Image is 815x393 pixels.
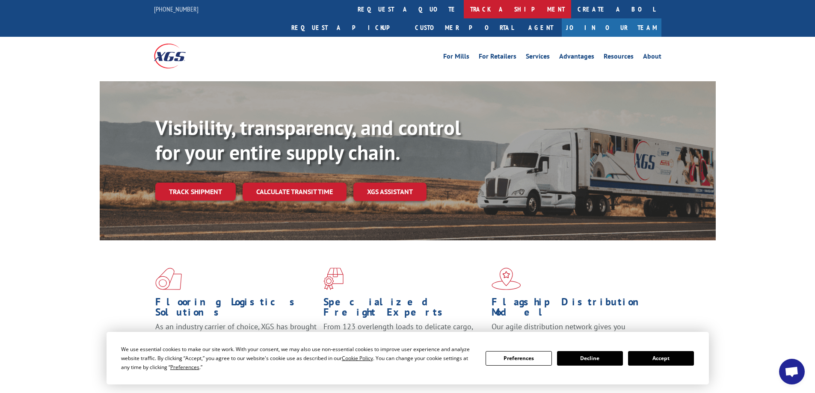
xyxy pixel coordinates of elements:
[170,363,199,371] span: Preferences
[155,297,317,322] h1: Flooring Logistics Solutions
[526,53,550,62] a: Services
[107,332,709,384] div: Cookie Consent Prompt
[155,114,461,165] b: Visibility, transparency, and control for your entire supply chain.
[479,53,516,62] a: For Retailers
[353,183,427,201] a: XGS ASSISTANT
[409,18,520,37] a: Customer Portal
[604,53,634,62] a: Resources
[628,351,694,366] button: Accept
[562,18,661,37] a: Join Our Team
[323,268,344,290] img: xgs-icon-focused-on-flooring-red
[486,351,551,366] button: Preferences
[342,355,373,362] span: Cookie Policy
[643,53,661,62] a: About
[559,53,594,62] a: Advantages
[155,322,317,352] span: As an industry carrier of choice, XGS has brought innovation and dedication to flooring logistics...
[520,18,562,37] a: Agent
[557,351,623,366] button: Decline
[492,268,521,290] img: xgs-icon-flagship-distribution-model-red
[443,53,469,62] a: For Mills
[492,322,649,342] span: Our agile distribution network gives you nationwide inventory management on demand.
[154,5,199,13] a: [PHONE_NUMBER]
[492,297,653,322] h1: Flagship Distribution Model
[779,359,805,384] div: Open chat
[285,18,409,37] a: Request a pickup
[121,345,475,372] div: We use essential cookies to make our site work. With your consent, we may also use non-essential ...
[323,297,485,322] h1: Specialized Freight Experts
[155,268,182,290] img: xgs-icon-total-supply-chain-intelligence-red
[323,322,485,360] p: From 123 overlength loads to delicate cargo, our experienced staff knows the best way to move you...
[155,183,236,201] a: Track shipment
[243,183,347,201] a: Calculate transit time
